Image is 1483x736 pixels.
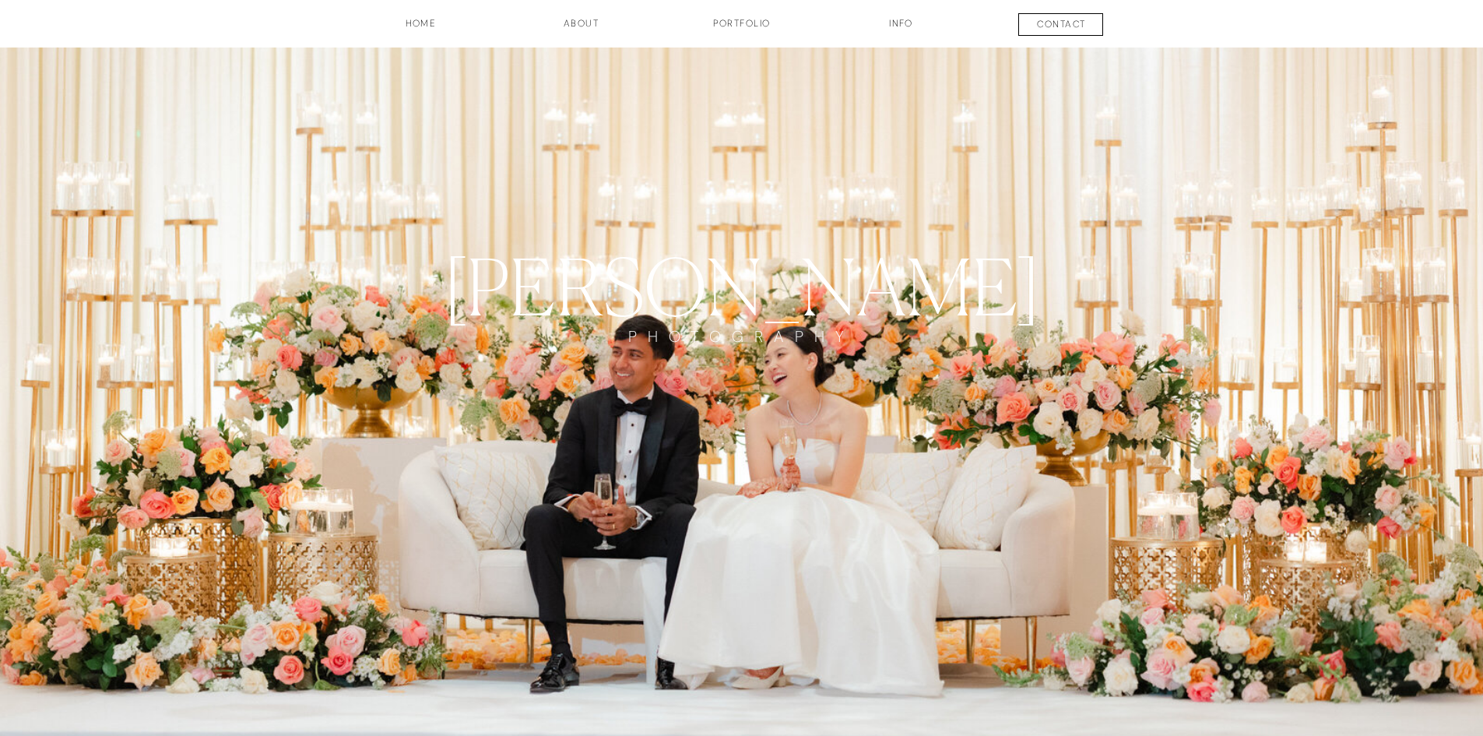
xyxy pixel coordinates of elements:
[610,327,874,375] a: PHOTOGRAPHY
[1004,17,1119,36] a: contact
[409,241,1075,327] a: [PERSON_NAME]
[543,16,620,43] a: about
[863,16,940,43] a: INFO
[684,16,799,43] a: Portfolio
[364,16,479,43] a: HOME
